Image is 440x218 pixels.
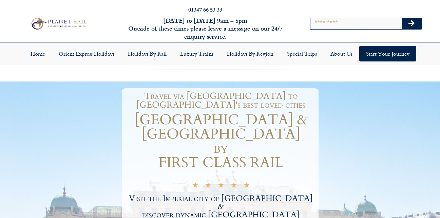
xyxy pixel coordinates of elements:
a: Holidays by Region [220,46,280,61]
i: ★ [192,182,198,190]
i: ★ [218,182,224,190]
span: Travel via [GEOGRAPHIC_DATA] to [GEOGRAPHIC_DATA]'s best loved cities [136,90,305,111]
a: Luxury Trains [173,46,220,61]
a: About Us [324,46,359,61]
div: 5/5 [192,181,250,190]
i: ★ [244,182,250,190]
button: Search [402,18,421,29]
img: Planet Rail Train Holidays Logo [29,16,89,31]
a: Start your Journey [359,46,416,61]
i: ★ [231,182,237,190]
h6: [DATE] to [DATE] 9am – 5pm Outside of these times please leave a message on our 24/7 enquiry serv... [119,17,292,40]
nav: Menu [3,46,437,61]
a: Home [24,46,52,61]
i: ★ [205,182,211,190]
a: 01347 66 53 33 [188,5,222,13]
a: Holidays by Rail [121,46,173,61]
h1: [GEOGRAPHIC_DATA] & [GEOGRAPHIC_DATA] by FIRST CLASS RAIL [123,113,319,170]
a: Orient Express Holidays [52,46,121,61]
a: Special Trips [280,46,324,61]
